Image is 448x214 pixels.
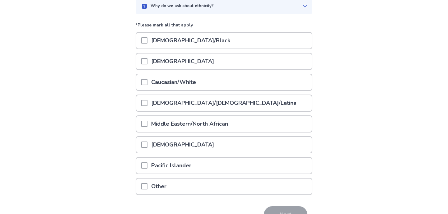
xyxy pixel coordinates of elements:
[147,137,218,153] p: [DEMOGRAPHIC_DATA]
[147,95,300,111] p: [DEMOGRAPHIC_DATA]/[DEMOGRAPHIC_DATA]/Latina
[136,22,312,32] p: *Please mark all that apply
[151,3,214,9] p: Why do we ask about ethnicity?
[147,74,200,90] p: Caucasian/White
[147,158,195,174] p: Pacific Islander
[147,53,218,69] p: [DEMOGRAPHIC_DATA]
[147,179,170,194] p: Other
[147,116,232,132] p: Middle Eastern/North African
[147,33,234,49] p: [DEMOGRAPHIC_DATA]/Black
